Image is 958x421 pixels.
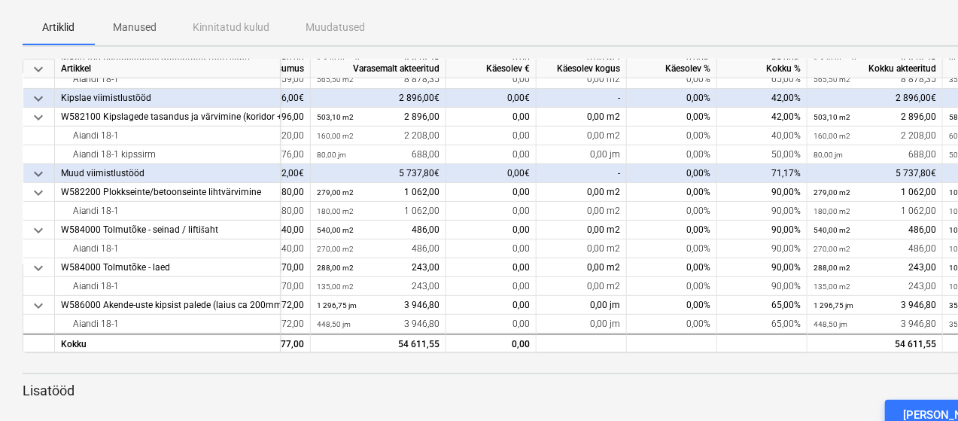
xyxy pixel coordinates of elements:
div: 0,00 jm [537,145,627,164]
div: 1 062,00 [814,183,936,202]
small: 448,50 jm [814,320,847,328]
div: 65,00% [717,315,807,334]
div: 5 737,80€ [311,164,446,183]
div: 0,00 [446,258,537,277]
div: 0,00 [446,108,537,127]
div: 3 946,80 [317,315,439,334]
small: 270,00 m2 [814,245,850,253]
div: 2 896,00€ [807,89,943,108]
small: 80,00 jm [814,151,843,159]
div: 0,00% [627,108,717,127]
div: Kokku [55,334,281,352]
div: Aiandi 18-1 [61,315,274,334]
div: 0,00 [446,334,537,352]
div: 486,00 [317,239,439,258]
span: keyboard_arrow_down [29,108,47,127]
div: 0,00% [627,221,717,239]
div: 2 208,00 [814,127,936,145]
div: 243,00 [317,277,439,296]
span: keyboard_arrow_down [29,259,47,277]
div: Kipslae viimistlustööd [61,89,274,108]
small: 288,00 m2 [814,264,850,272]
div: 90,00% [717,277,807,296]
div: 486,00 [814,221,936,239]
span: keyboard_arrow_down [29,165,47,183]
small: 160,00 m2 [317,132,354,140]
div: 243,00 [317,258,439,277]
div: W586000 Akende-uste kipsist palede (laius ca 200mm) viimistlus [61,296,274,315]
small: 565,50 m2 [317,75,354,84]
div: 486,00 [814,239,936,258]
div: 0,00% [627,277,717,296]
div: Kokku akteeritud [807,59,943,78]
small: 279,00 m2 [814,188,850,197]
div: 1 062,00 [317,202,439,221]
div: 688,00 [814,145,936,164]
small: 160,00 m2 [814,132,850,140]
div: Aiandi 18-1 [61,127,274,145]
div: 0,00 m2 [537,108,627,127]
div: 0,00 [446,221,537,239]
div: 0,00% [627,258,717,277]
div: 8 878,35 [317,70,439,89]
div: Aiandi 18-1 [61,202,274,221]
div: 486,00 [317,221,439,239]
div: Aiandi 18-1 [61,239,274,258]
div: 90,00% [717,221,807,239]
div: 0,00 [446,70,537,89]
small: 503,10 m2 [814,113,850,121]
div: 0,00€ [446,89,537,108]
div: W584000 Tolmutõke - laed [61,258,274,277]
div: - [537,164,627,183]
div: 8 878,35 [814,70,936,89]
small: 448,50 jm [317,320,351,328]
div: 0,00% [627,145,717,164]
div: Kokku % [717,59,807,78]
div: 0,00 m2 [537,258,627,277]
small: 270,00 m2 [317,245,354,253]
div: 688,00 [317,145,439,164]
div: 90,00% [717,183,807,202]
div: 3 946,80 [814,315,936,334]
div: 243,00 [814,277,936,296]
div: 54 611,55 [317,335,439,354]
div: 2 896,00 [317,108,439,127]
div: 0,00 m2 [537,183,627,202]
div: 0,00% [627,127,717,145]
div: 0,00 [446,277,537,296]
div: Varasemalt akteeritud [311,59,446,78]
p: Artiklid [41,20,77,35]
small: 503,10 m2 [317,113,354,121]
div: 0,00 jm [537,315,627,334]
div: 0,00 [446,315,537,334]
small: 135,00 m2 [814,282,850,291]
div: 0,00% [627,89,717,108]
div: 0,00 [446,183,537,202]
div: Käesolev € [446,59,537,78]
div: Muud viimistlustööd [61,164,274,183]
div: 0,00 m2 [537,70,627,89]
div: Aiandi 18-1 [61,70,274,89]
div: 0,00% [627,239,717,258]
div: 2 896,00 [814,108,936,127]
div: 0,00 m2 [537,127,627,145]
p: Manused [113,20,157,35]
span: keyboard_arrow_down [29,90,47,108]
div: 65,00% [717,70,807,89]
div: 54 611,55 [807,334,943,352]
div: 0,00% [627,164,717,183]
div: 0,00 m2 [537,277,627,296]
div: Artikkel [55,59,281,78]
div: 0,00 m2 [537,202,627,221]
small: 80,00 jm [317,151,346,159]
div: W582200 Plokkseinte/betoonseinte lihtvärvimine [61,183,274,202]
div: 0,00% [627,315,717,334]
small: 1 296,75 jm [814,301,853,310]
div: 1 062,00 [317,183,439,202]
div: 3 946,80 [814,296,936,315]
small: 135,00 m2 [317,282,354,291]
div: W582100 Kipslagede tasandus ja värvimine (koridor + vannituba) [61,108,274,127]
div: 0,00% [627,296,717,315]
span: keyboard_arrow_down [29,60,47,78]
span: keyboard_arrow_down [29,184,47,202]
